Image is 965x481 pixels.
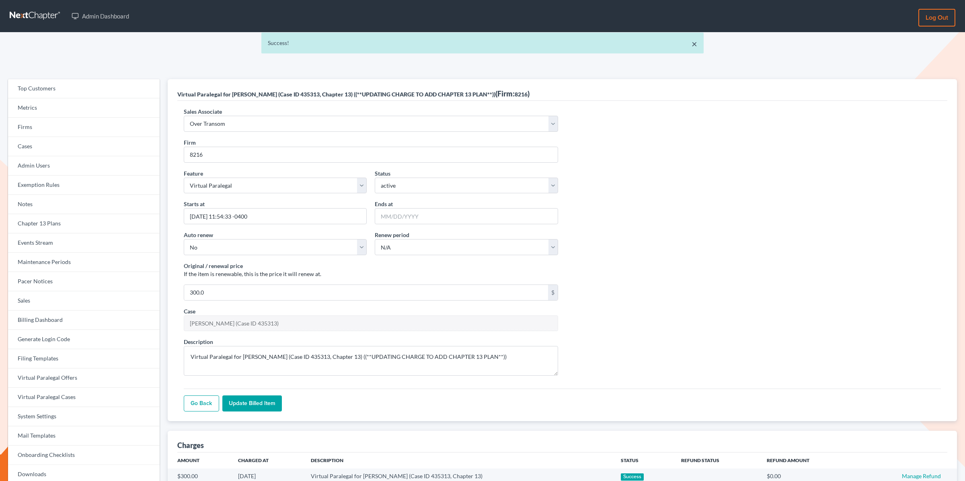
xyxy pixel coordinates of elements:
label: Firm [184,138,196,147]
a: Go Back [184,395,219,411]
p: If the item is renewable, this is the price it will renew at. [184,270,558,278]
input: Update Billed item [222,395,282,411]
th: Description [304,452,614,469]
input: MM/DD/YYYY [375,208,558,224]
a: Onboarding Checklists [8,446,160,465]
a: Cases [8,137,160,156]
a: Virtual Paralegal Cases [8,388,160,407]
a: System Settings [8,407,160,426]
label: Renew period [375,231,409,239]
th: Status [614,452,675,469]
th: Refund Status [675,452,760,469]
a: Pacer Notices [8,272,160,291]
a: Mail Templates [8,426,160,446]
a: Notes [8,195,160,214]
input: 10.00 [184,285,548,300]
label: Description [184,338,213,346]
label: Original / renewal price [184,262,243,270]
label: Status [375,169,390,178]
a: Maintenance Periods [8,253,160,272]
a: Manage Refund [902,473,941,479]
label: Sales Associate [184,107,222,116]
a: Billing Dashboard [8,311,160,330]
th: Refund Amount [760,452,854,469]
a: Events Stream [8,233,160,253]
label: Feature [184,169,203,178]
a: Generate Login Code [8,330,160,349]
label: Ends at [375,200,393,208]
a: Admin Dashboard [68,9,133,23]
label: Starts at [184,200,205,208]
div: $ [548,285,558,300]
span: Virtual Paralegal for [PERSON_NAME] (Case ID 435313, Chapter 13) ((**UPDATING CHARGE TO ADD CHAPT... [177,91,495,98]
div: (Firm: ) [177,89,530,98]
a: Admin Users [8,156,160,176]
a: Firms [8,118,160,137]
a: Top Customers [8,79,160,98]
label: Case [184,307,195,315]
a: Filing Templates [8,349,160,368]
label: Auto renew [184,231,213,239]
input: 1234 [184,147,558,163]
div: Charges [177,440,204,450]
th: Charged At [232,452,304,469]
th: Amount [168,452,232,469]
a: Chapter 13 Plans [8,214,160,233]
a: Log out [918,9,955,27]
a: Metrics [8,98,160,118]
textarea: Virtual Paralegal for [PERSON_NAME] (Case ID 435313, Chapter 13) ((**UPDATING CHARGE TO ADD CHAPT... [184,346,558,376]
a: Sales [8,291,160,311]
a: × [692,39,697,49]
div: Success [621,473,644,481]
a: Exemption Rules [8,176,160,195]
span: 8216 [515,91,528,98]
a: Virtual Paralegal Offers [8,368,160,388]
div: Success! [268,39,697,47]
input: MM/DD/YYYY [184,208,367,224]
